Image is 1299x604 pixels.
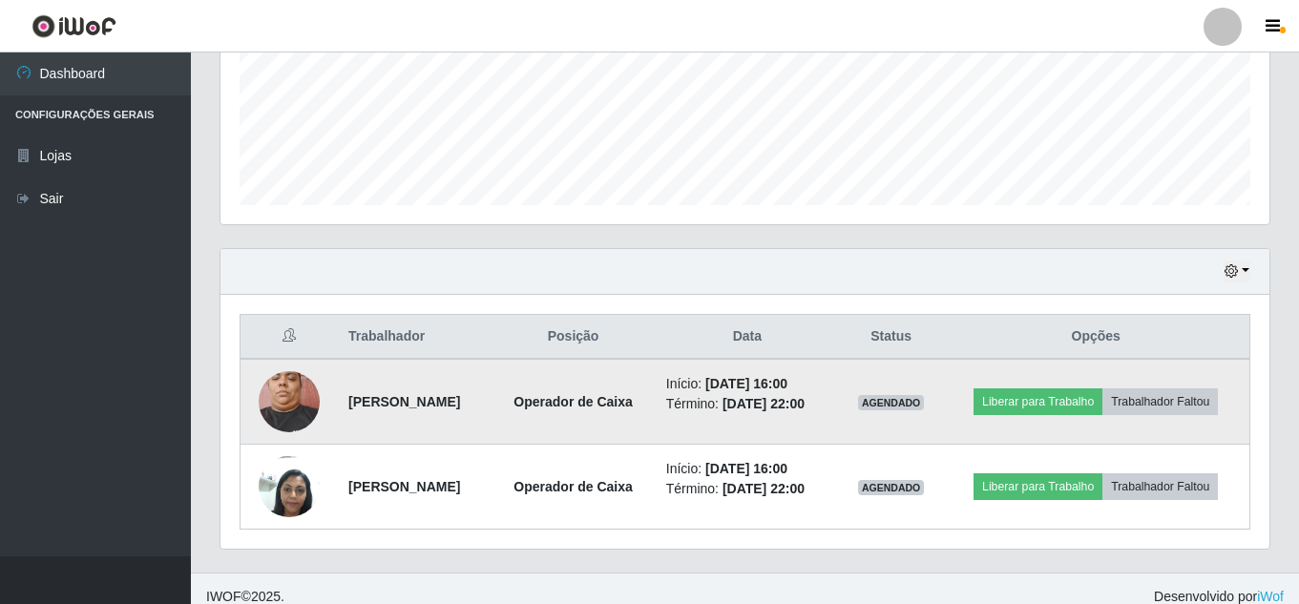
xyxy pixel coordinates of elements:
span: AGENDADO [858,395,925,410]
th: Opções [942,315,1249,360]
th: Posição [492,315,654,360]
li: Início: [666,374,828,394]
button: Trabalhador Faltou [1102,473,1218,500]
button: Trabalhador Faltou [1102,388,1218,415]
li: Início: [666,459,828,479]
li: Término: [666,479,828,499]
time: [DATE] 16:00 [705,461,787,476]
time: [DATE] 22:00 [723,481,805,496]
li: Término: [666,394,828,414]
strong: Operador de Caixa [513,479,633,494]
a: iWof [1257,589,1284,604]
th: Status [840,315,942,360]
strong: [PERSON_NAME] [348,479,460,494]
th: Trabalhador [337,315,492,360]
img: CoreUI Logo [31,14,116,38]
time: [DATE] 16:00 [705,376,787,391]
span: IWOF [206,589,241,604]
img: 1678454090194.jpeg [259,446,320,527]
th: Data [655,315,840,360]
span: AGENDADO [858,480,925,495]
button: Liberar para Trabalho [974,388,1102,415]
button: Liberar para Trabalho [974,473,1102,500]
time: [DATE] 22:00 [723,396,805,411]
strong: Operador de Caixa [513,394,633,409]
strong: [PERSON_NAME] [348,394,460,409]
img: 1725884204403.jpeg [259,361,320,442]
